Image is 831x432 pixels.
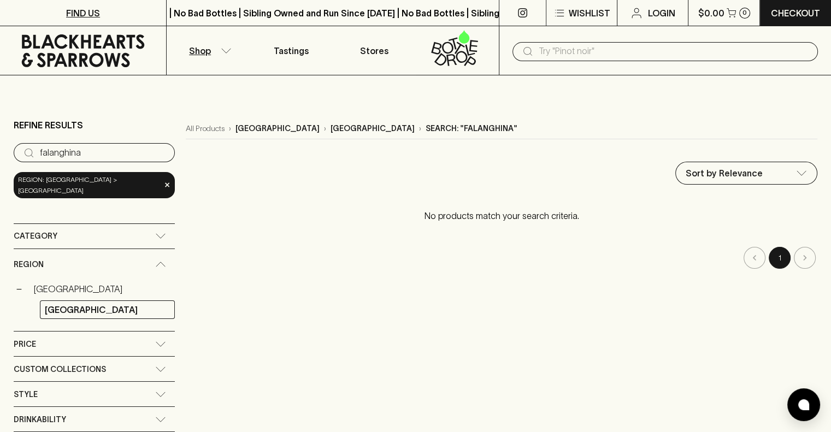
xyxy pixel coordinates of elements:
[274,44,309,57] p: Tastings
[186,198,817,233] p: No products match your search criteria.
[235,123,320,134] p: [GEOGRAPHIC_DATA]
[419,123,421,134] p: ›
[14,413,66,427] span: Drinkability
[426,123,517,134] p: Search: "falanghina"
[333,26,416,75] a: Stores
[14,119,83,132] p: Refine Results
[186,123,225,134] a: All Products
[189,44,211,57] p: Shop
[14,332,175,356] div: Price
[686,167,763,180] p: Sort by Relevance
[14,388,38,401] span: Style
[29,280,175,298] a: [GEOGRAPHIC_DATA]
[14,229,57,243] span: Category
[14,224,175,248] div: Category
[798,399,809,410] img: bubble-icon
[40,300,175,319] a: [GEOGRAPHIC_DATA]
[539,43,809,60] input: Try "Pinot noir"
[360,44,388,57] p: Stores
[14,283,25,294] button: −
[167,26,250,75] button: Shop
[14,357,175,381] div: Custom Collections
[14,363,106,376] span: Custom Collections
[250,26,333,75] a: Tastings
[698,7,724,20] p: $0.00
[186,247,817,269] nav: pagination navigation
[331,123,415,134] p: [GEOGRAPHIC_DATA]
[647,7,675,20] p: Login
[14,382,175,406] div: Style
[164,179,170,191] span: ×
[676,162,817,184] div: Sort by Relevance
[771,7,820,20] p: Checkout
[568,7,610,20] p: Wishlist
[66,7,100,20] p: FIND US
[769,247,791,269] button: page 1
[18,174,161,196] span: region: [GEOGRAPHIC_DATA] > [GEOGRAPHIC_DATA]
[14,258,44,271] span: Region
[229,123,231,134] p: ›
[324,123,326,134] p: ›
[742,10,747,16] p: 0
[40,144,166,162] input: Try “Pinot noir”
[14,249,175,280] div: Region
[14,338,36,351] span: Price
[14,407,175,431] div: Drinkability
